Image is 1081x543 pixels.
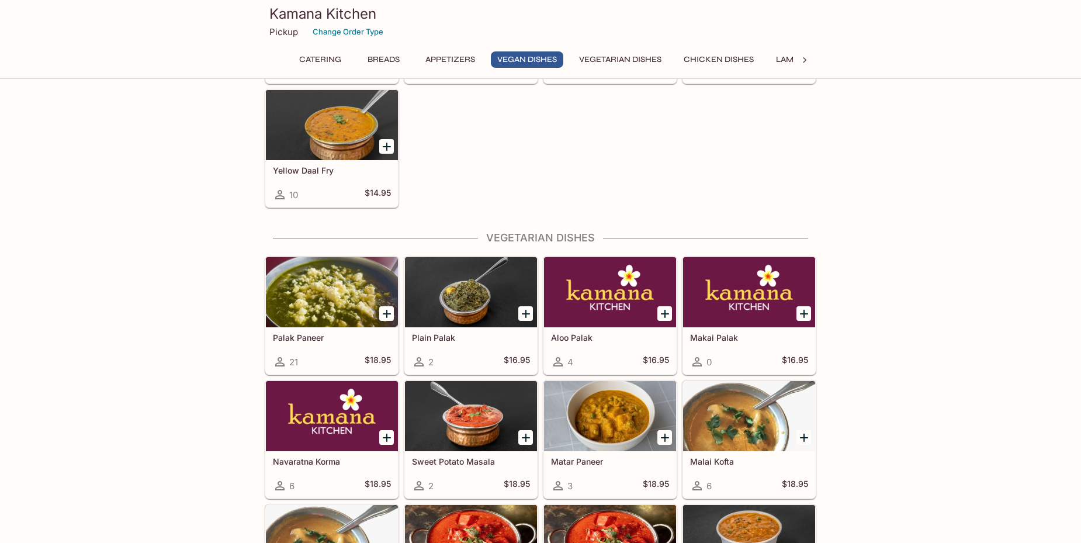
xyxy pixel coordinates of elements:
[544,381,676,451] div: Matar Paneer
[706,357,712,368] span: 0
[273,456,391,466] h5: Navaratna Korma
[682,381,816,499] a: Malai Kofta6$18.95
[518,430,533,445] button: Add Sweet Potato Masala
[404,381,538,499] a: Sweet Potato Masala2$18.95
[782,479,808,493] h5: $18.95
[657,430,672,445] button: Add Matar Paneer
[796,430,811,445] button: Add Malai Kofta
[404,257,538,375] a: Plain Palak2$16.95
[365,355,391,369] h5: $18.95
[567,357,573,368] span: 4
[543,257,677,375] a: Aloo Palak4$16.95
[543,381,677,499] a: Matar Paneer3$18.95
[405,381,537,451] div: Sweet Potato Masala
[405,257,537,327] div: Plain Palak
[265,257,399,375] a: Palak Paneer21$18.95
[412,456,530,466] h5: Sweet Potato Masala
[690,333,808,343] h5: Makai Palak
[293,51,348,68] button: Catering
[551,333,669,343] h5: Aloo Palak
[706,480,712,492] span: 6
[266,381,398,451] div: Navaratna Korma
[266,257,398,327] div: Palak Paneer
[551,456,669,466] h5: Matar Paneer
[567,480,573,492] span: 3
[379,430,394,445] button: Add Navaratna Korma
[428,357,434,368] span: 2
[518,306,533,321] button: Add Plain Palak
[273,333,391,343] h5: Palak Paneer
[412,333,530,343] h5: Plain Palak
[504,479,530,493] h5: $18.95
[504,355,530,369] h5: $16.95
[289,480,294,492] span: 6
[690,456,808,466] h5: Malai Kofta
[265,89,399,207] a: Yellow Daal Fry10$14.95
[491,51,563,68] button: Vegan Dishes
[266,90,398,160] div: Yellow Daal Fry
[379,306,394,321] button: Add Palak Paneer
[269,26,298,37] p: Pickup
[796,306,811,321] button: Add Makai Palak
[682,257,816,375] a: Makai Palak0$16.95
[357,51,410,68] button: Breads
[265,381,399,499] a: Navaratna Korma6$18.95
[379,139,394,154] button: Add Yellow Daal Fry
[683,257,815,327] div: Makai Palak
[365,188,391,202] h5: $14.95
[677,51,760,68] button: Chicken Dishes
[365,479,391,493] h5: $18.95
[419,51,481,68] button: Appetizers
[273,165,391,175] h5: Yellow Daal Fry
[573,51,668,68] button: Vegetarian Dishes
[657,306,672,321] button: Add Aloo Palak
[643,479,669,493] h5: $18.95
[269,5,812,23] h3: Kamana Kitchen
[643,355,669,369] h5: $16.95
[770,51,836,68] button: Lamb Dishes
[265,231,816,244] h4: Vegetarian Dishes
[782,355,808,369] h5: $16.95
[307,23,389,41] button: Change Order Type
[683,381,815,451] div: Malai Kofta
[428,480,434,492] span: 2
[289,189,298,200] span: 10
[544,257,676,327] div: Aloo Palak
[289,357,298,368] span: 21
